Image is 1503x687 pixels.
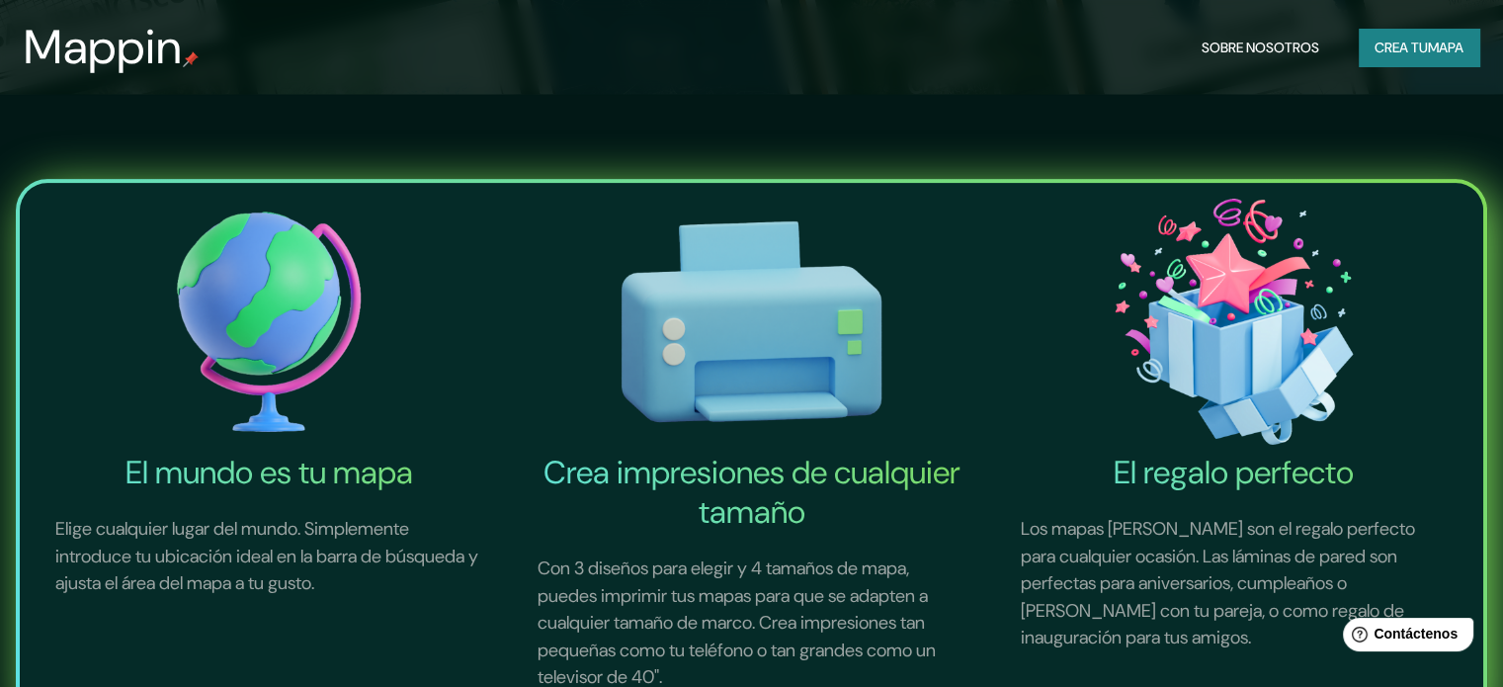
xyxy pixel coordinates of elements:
font: El regalo perfecto [1114,452,1354,493]
img: El mundo es tu icono de mapa [32,191,506,454]
img: El icono del regalo perfecto [997,191,1471,454]
button: Crea tumapa [1359,29,1479,66]
font: Los mapas [PERSON_NAME] son el regalo perfecto para cualquier ocasión. Las láminas de pared son p... [1021,517,1415,649]
font: Mappin [24,16,183,78]
font: El mundo es tu mapa [125,452,413,493]
img: pin de mapeo [183,51,199,67]
button: Sobre nosotros [1194,29,1327,66]
iframe: Lanzador de widgets de ayuda [1327,610,1481,665]
font: mapa [1428,39,1463,56]
img: Crea impresiones de cualquier tamaño-icono [514,191,988,454]
font: Crea tu [1375,39,1428,56]
font: Sobre nosotros [1202,39,1319,56]
font: Elige cualquier lugar del mundo. Simplemente introduce tu ubicación ideal en la barra de búsqueda... [55,517,478,595]
font: Crea impresiones de cualquier tamaño [543,452,960,533]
